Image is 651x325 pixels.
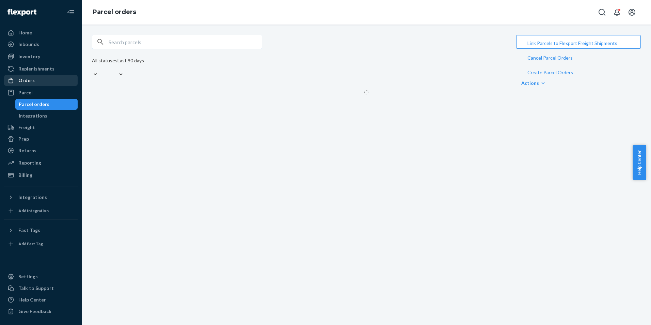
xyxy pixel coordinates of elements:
[18,41,39,48] div: Inbounds
[4,192,78,203] button: Integrations
[610,5,624,19] button: Open notifications
[4,134,78,144] a: Prep
[18,65,54,72] div: Replenishments
[18,194,47,201] div: Integrations
[4,51,78,62] a: Inventory
[117,57,144,64] div: Last 90 days
[18,308,51,315] div: Give Feedback
[522,50,635,65] button: Cancel Parcel Orders
[4,205,78,216] a: Add Integration
[4,157,78,168] a: Reporting
[4,145,78,156] a: Returns
[4,75,78,86] a: Orders
[4,294,78,305] a: Help Center
[19,112,47,119] div: Integrations
[4,122,78,133] a: Freight
[4,87,78,98] a: Parcel
[109,35,262,49] input: Search parcels
[4,225,78,236] button: Fast Tags
[7,9,36,16] img: Flexport logo
[18,296,46,303] div: Help Center
[522,65,635,80] button: Create Parcel Orders
[522,36,635,50] button: Link Parcels to Flexport Freight Shipments
[18,77,35,84] div: Orders
[4,238,78,249] a: Add Fast Tag
[4,271,78,282] a: Settings
[18,208,49,214] div: Add Integration
[4,170,78,181] a: Billing
[92,64,93,71] input: All statuses
[18,172,32,179] div: Billing
[516,35,641,49] button: Link Parcels to Flexport Freight ShipmentsCancel Parcel OrdersCreate Parcel OrdersActions
[18,53,40,60] div: Inventory
[4,63,78,74] a: Replenishments
[527,56,617,60] span: Cancel Parcel Orders
[527,70,617,75] span: Create Parcel Orders
[64,5,78,19] button: Close Navigation
[4,27,78,38] a: Home
[87,2,142,22] ol: breadcrumbs
[18,124,35,131] div: Freight
[92,57,117,64] div: All statuses
[4,283,78,294] a: Talk to Support
[18,89,33,96] div: Parcel
[15,110,78,121] a: Integrations
[521,80,636,87] div: Actions
[527,41,617,46] span: Link Parcels to Flexport Freight Shipments
[18,159,41,166] div: Reporting
[18,136,29,142] div: Prep
[18,227,40,234] div: Fast Tags
[15,99,78,110] a: Parcel orders
[4,306,78,317] button: Give Feedback
[18,285,54,292] div: Talk to Support
[633,145,646,180] button: Help Center
[18,147,36,154] div: Returns
[4,39,78,50] a: Inbounds
[18,273,38,280] div: Settings
[595,5,609,19] button: Open Search Box
[625,5,639,19] button: Open account menu
[18,29,32,36] div: Home
[18,241,43,247] div: Add Fast Tag
[93,8,136,16] a: Parcel orders
[19,101,49,108] div: Parcel orders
